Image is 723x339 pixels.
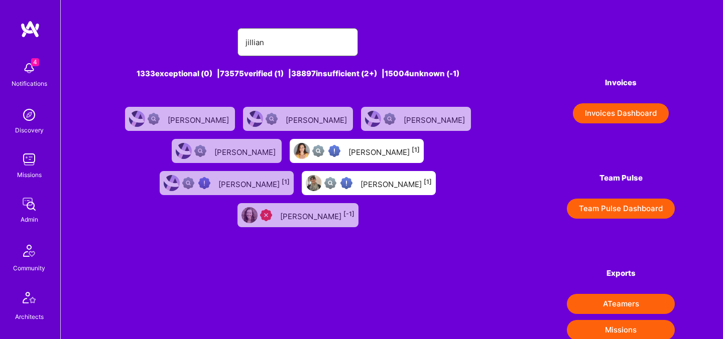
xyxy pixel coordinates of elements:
img: User Avatar [247,111,263,127]
img: Not fully vetted [324,177,336,189]
div: [PERSON_NAME] [348,144,420,157]
a: User AvatarNot Scrubbed[PERSON_NAME] [239,103,357,135]
sup: [1] [412,146,420,153]
div: [PERSON_NAME] [168,112,231,125]
div: Architects [15,311,44,322]
img: User Avatar [164,175,180,191]
img: logo [20,20,40,38]
div: [PERSON_NAME] [214,144,278,157]
a: User AvatarNot fully vettedHigh Potential User[PERSON_NAME][1] [286,135,428,167]
div: 1333 exceptional (0) | 73575 verified (1) | 38897 insufficient (2+) | 15004 unknown (-1) [109,68,487,79]
a: User AvatarNot fully vettedHigh Potential User[PERSON_NAME][1] [156,167,298,199]
div: Admin [21,214,38,225]
a: User AvatarNot Scrubbed[PERSON_NAME] [168,135,286,167]
button: ATeamers [567,294,675,314]
img: User Avatar [242,207,258,223]
input: Search for an A-Teamer [246,30,350,55]
img: High Potential User [340,177,352,189]
div: Missions [17,169,42,180]
a: User AvatarUnqualified[PERSON_NAME][-1] [233,199,363,231]
img: High Potential User [198,177,210,189]
h4: Exports [567,269,675,278]
img: Not Scrubbed [266,113,278,125]
div: Notifications [12,78,47,89]
sup: [-1] [343,210,354,218]
div: [PERSON_NAME] [286,112,349,125]
img: admin teamwork [19,194,39,214]
h4: Invoices [567,78,675,87]
img: discovery [19,105,39,125]
sup: [1] [424,178,432,186]
img: Community [17,239,41,263]
img: User Avatar [176,143,192,159]
img: Not fully vetted [182,177,194,189]
a: Invoices Dashboard [567,103,675,123]
div: [PERSON_NAME] [280,209,354,222]
img: bell [19,58,39,78]
div: Discovery [15,125,44,135]
h4: Team Pulse [567,174,675,183]
img: High Potential User [328,145,340,157]
img: User Avatar [365,111,381,127]
div: Community [13,263,45,273]
img: Not Scrubbed [148,113,160,125]
img: Architects [17,287,41,311]
div: [PERSON_NAME] [218,177,290,190]
a: User AvatarNot fully vettedHigh Potential User[PERSON_NAME][1] [298,167,440,199]
div: [PERSON_NAME] [360,177,432,190]
button: Team Pulse Dashboard [567,199,675,219]
img: Unqualified [260,209,272,221]
img: Not Scrubbed [194,145,206,157]
img: User Avatar [129,111,145,127]
img: teamwork [19,149,39,169]
sup: [1] [282,178,290,186]
div: [PERSON_NAME] [404,112,467,125]
img: User Avatar [306,175,322,191]
img: User Avatar [294,143,310,159]
button: Invoices Dashboard [573,103,669,123]
img: Not Scrubbed [384,113,396,125]
a: User AvatarNot Scrubbed[PERSON_NAME] [121,103,239,135]
span: 4 [31,58,39,66]
a: User AvatarNot Scrubbed[PERSON_NAME] [357,103,475,135]
img: Not fully vetted [312,145,324,157]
